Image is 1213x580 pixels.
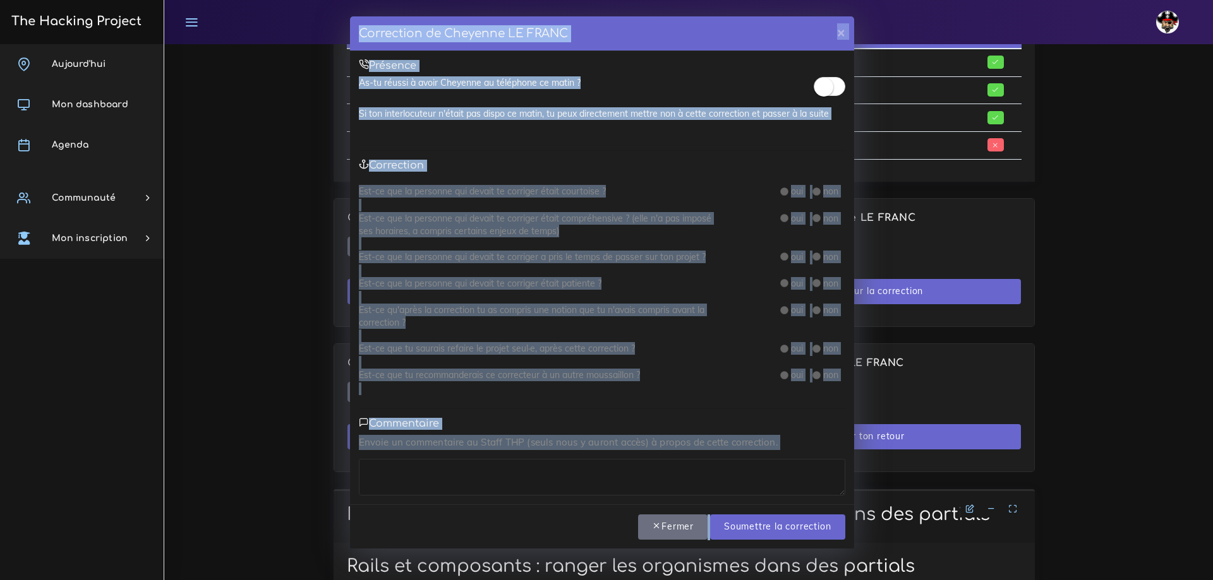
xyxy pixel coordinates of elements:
label: Est-ce que tu saurais refaire le projet seul·e, après cette correction ? [359,342,635,355]
label: oui [791,277,803,290]
h5: Correction [359,160,845,172]
label: non [823,212,838,225]
label: Est-ce qu'après la correction tu as compris une notion que tu n'avais compris avant la correction ? [359,304,719,329]
h5: Commentaire [359,418,845,430]
h4: Correction de Cheyenne LE FRANC [359,25,568,42]
label: Est-ce que la personne qui devait te corriger a pris le temps de passer sur ton projet ? [359,251,706,263]
h5: Présence [359,60,845,72]
label: non [823,251,838,263]
label: As-tu réussi à avoir Cheyenne au téléphone ce matin ? [359,76,581,89]
button: × [828,16,854,47]
p: Envoie un commentaire au Staff THP (seuls nous y auront accès) à propos de cette correction. [359,435,845,450]
label: Est-ce que la personne qui devait te corriger était compréhensive ? (elle n'a pas imposé ses hora... [359,212,719,238]
input: Soumettre la correction [710,514,845,540]
label: non [823,277,838,290]
div: Si ton interlocuteur n'était pas dispo ce matin, tu peux directement mettre non à cette correctio... [359,107,845,120]
label: non [823,369,838,381]
label: oui [791,304,803,316]
label: non [823,342,838,355]
label: oui [791,185,803,198]
label: Est-ce que tu recommanderais ce correcteur à un autre moussaillon ? [359,369,640,381]
label: oui [791,369,803,381]
label: non [823,304,838,316]
label: non [823,185,838,198]
button: Fermer [638,514,708,540]
label: oui [791,212,803,225]
label: oui [791,251,803,263]
label: Est-ce que la personne qui devait te corriger était patiente ? [359,277,601,290]
label: Est-ce que la personne qui devait te corriger était courtoise ? [359,185,606,198]
label: oui [791,342,803,355]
